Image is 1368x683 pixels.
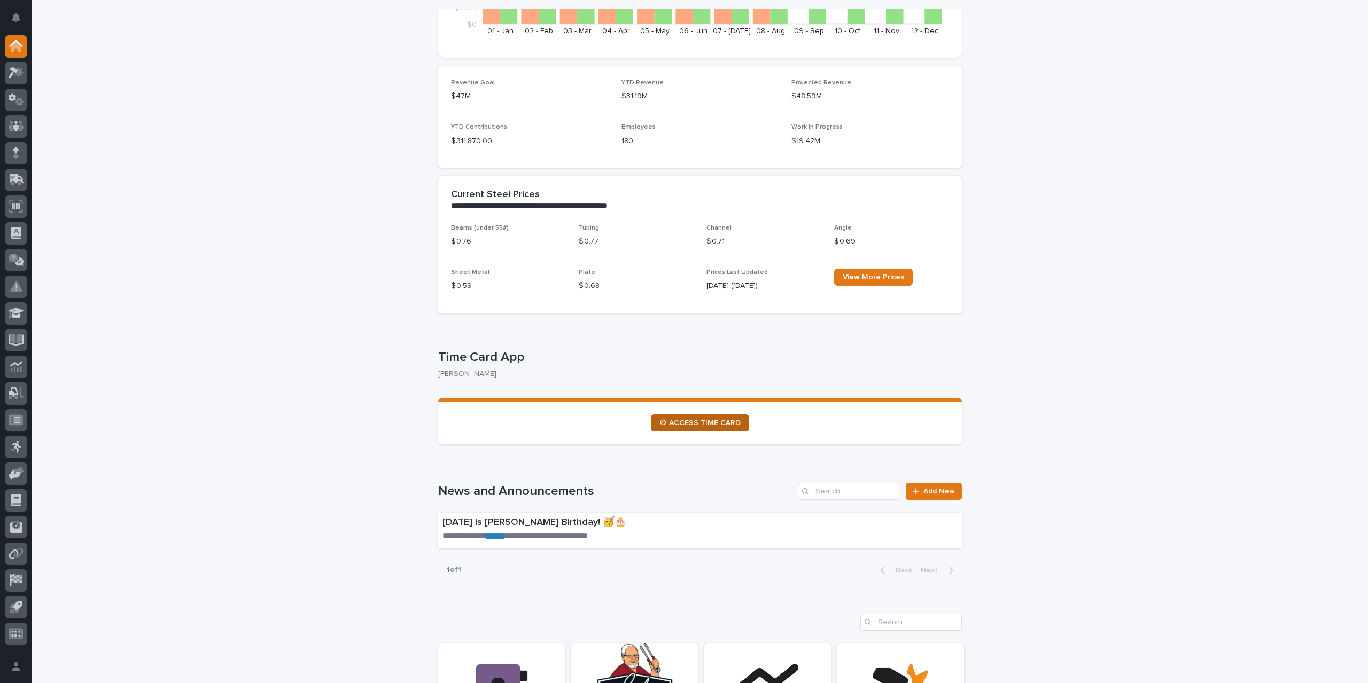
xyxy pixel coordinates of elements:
p: 1 of 1 [438,557,470,583]
text: 08 - Aug [756,27,785,35]
span: Next [921,567,944,574]
button: Notifications [5,6,27,29]
span: YTD Contributions [451,124,507,130]
button: Next [916,566,962,575]
div: Notifications [13,13,27,30]
p: $47M [451,91,609,102]
text: 04 - Apr [602,27,630,35]
text: 05 - May [640,27,670,35]
p: [DATE] ([DATE]) [706,280,821,292]
text: 01 - Jan [487,27,514,35]
span: YTD Revenue [621,80,664,86]
p: $ 0.76 [451,236,566,247]
p: [PERSON_NAME] [438,370,953,379]
text: 02 - Feb [525,27,553,35]
h1: News and Announcements [438,484,794,499]
text: 07 - [DATE] [713,27,751,35]
span: Sheet Metal [451,269,489,276]
text: 10 - Oct [835,27,860,35]
p: $ 0.71 [706,236,821,247]
span: Tubing [579,225,599,231]
p: $ 0.68 [579,280,694,292]
p: $ 0.59 [451,280,566,292]
p: 180 [621,136,779,147]
text: 09 - Sep [794,27,824,35]
tspan: $550K [454,4,477,11]
text: 03 - Mar [563,27,592,35]
span: Plate [579,269,595,276]
p: [DATE] is [PERSON_NAME] Birthday! 🥳🎂 [442,517,801,529]
input: Search [798,483,899,500]
p: $48.59M [791,91,949,102]
p: $31.19M [621,91,779,102]
span: Angle [834,225,852,231]
p: Time Card App [438,350,958,365]
span: Beams (under 55#) [451,225,509,231]
text: 12 - Dec [911,27,938,35]
text: 11 - Nov [874,27,899,35]
p: $19.42M [791,136,949,147]
span: Add New [923,488,955,495]
span: View More Prices [843,273,904,281]
p: $ 0.69 [834,236,949,247]
p: $ 0.77 [579,236,694,247]
span: Projected Revenue [791,80,851,86]
text: 06 - Jun [679,27,708,35]
button: Back [872,566,916,575]
a: ⏲ ACCESS TIME CARD [651,414,749,431]
h2: Current Steel Prices [451,189,540,201]
span: Work in Progress [791,124,843,130]
p: $ 311,870.00 [451,136,609,147]
a: Add New [906,483,962,500]
span: Channel [706,225,732,231]
span: ⏲ ACCESS TIME CARD [659,419,741,427]
span: Employees [621,124,656,130]
tspan: $0 [467,21,477,28]
span: Back [889,567,912,574]
span: Revenue Goal [451,80,495,86]
input: Search [860,614,962,631]
span: Prices Last Updated [706,269,768,276]
a: View More Prices [834,269,913,286]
